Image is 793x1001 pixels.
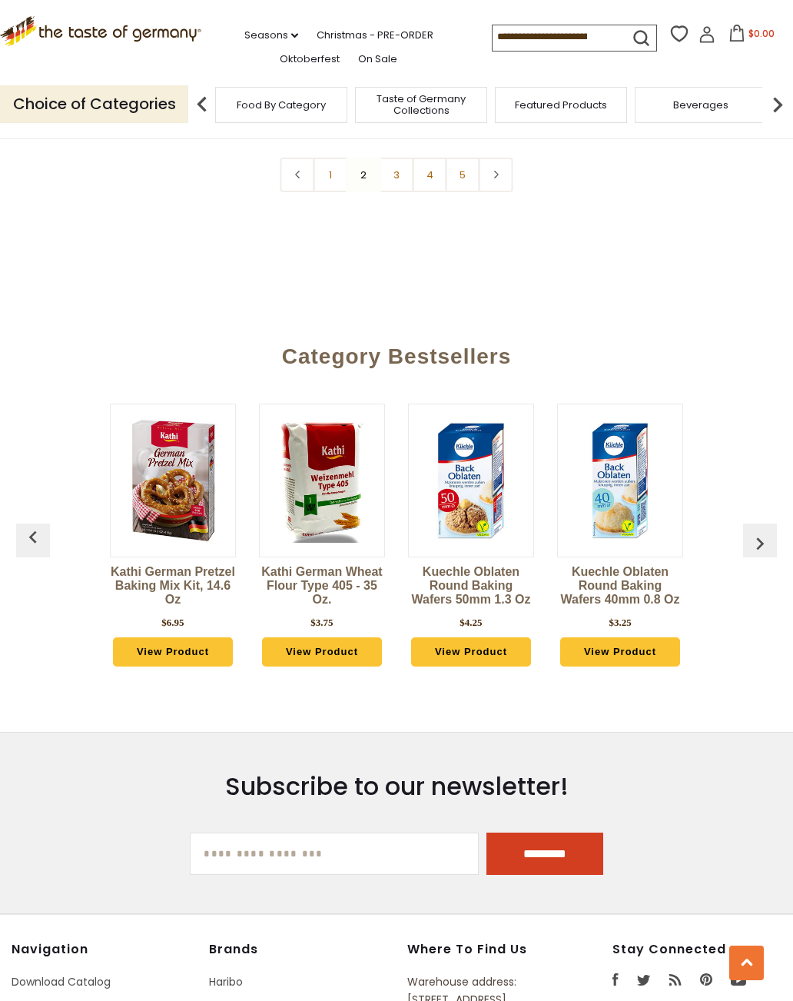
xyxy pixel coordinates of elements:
a: Featured Products [515,99,607,111]
h4: Stay Connected [612,942,781,957]
a: Seasons [244,27,298,44]
a: Kathi German Pretzel Baking Mix Kit, 14.6 oz [110,565,236,611]
a: 5 [446,158,480,192]
button: $0.00 [718,25,784,48]
span: $0.00 [748,27,775,40]
div: $3.75 [310,615,333,630]
h4: Navigation [12,942,196,957]
a: View Product [262,637,382,667]
img: next arrow [762,89,793,120]
a: Kuechle Oblaten Round Baking Wafers 50mm 1.3 oz [408,565,534,611]
img: Kuechle Oblaten Round Baking Wafers 40mm 0.8 oz [558,418,682,543]
a: Download Catalog [12,974,111,989]
a: 4 [413,158,447,192]
img: previous arrow [21,525,45,550]
a: View Product [113,637,233,667]
h3: Subscribe to our newsletter! [190,771,603,802]
img: Kathi German Wheat Flour Type 405 - 35 oz. [260,418,384,543]
img: Kathi German Pretzel Baking Mix Kit, 14.6 oz [111,418,235,543]
a: Kuechle Oblaten Round Baking Wafers 40mm 0.8 oz [557,565,683,611]
img: previous arrow [748,531,772,556]
div: $3.25 [609,615,631,630]
a: Food By Category [237,99,326,111]
div: $4.25 [460,615,482,630]
a: 1 [314,158,348,192]
a: View Product [411,637,531,667]
a: Kathi German Wheat Flour Type 405 - 35 oz. [259,565,385,611]
h4: Where to find us [407,942,553,957]
div: $6.95 [161,615,184,630]
h4: Brands [209,942,393,957]
a: Christmas - PRE-ORDER [317,27,433,44]
a: 3 [380,158,414,192]
div: Category Bestsellers [24,321,769,384]
a: View Product [560,637,680,667]
a: Taste of Germany Collections [360,93,483,116]
a: On Sale [358,51,397,68]
a: Haribo [209,974,243,989]
a: Oktoberfest [280,51,340,68]
img: Kuechle Oblaten Round Baking Wafers 50mm 1.3 oz [409,418,533,543]
img: previous arrow [187,89,217,120]
a: Beverages [673,99,728,111]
